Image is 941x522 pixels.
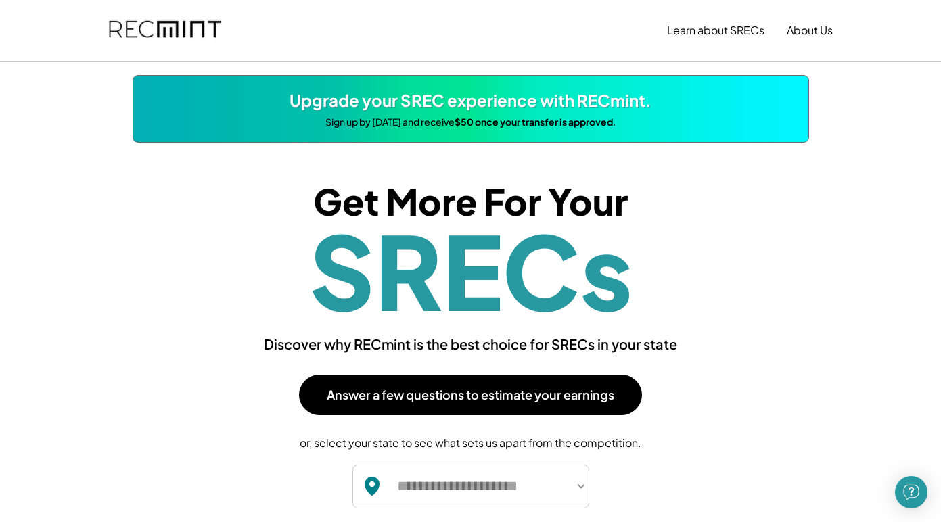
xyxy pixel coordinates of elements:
div: Upgrade your SREC experience with RECmint. [290,89,651,112]
div: Sign up by [DATE] and receive . [325,116,616,129]
div: Open Intercom Messenger [895,476,927,508]
h1: SRECs [309,219,633,321]
div: Get More For Your [313,183,628,219]
button: Answer a few questions to estimate your earnings [299,375,642,415]
button: Learn about SRECs [667,17,764,44]
div: Discover why RECmint is the best choice for SRECs in your state [146,334,796,354]
button: About Us [787,17,833,44]
img: recmint-logotype%403x.png [109,7,221,53]
strong: $50 once your transfer is approved [455,116,613,128]
div: or, select your state to see what sets us apart from the competition. [146,435,796,450]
